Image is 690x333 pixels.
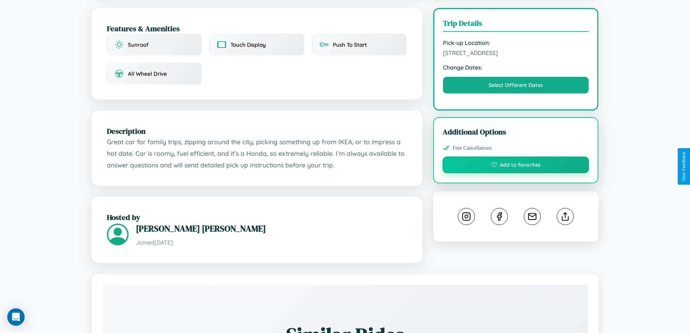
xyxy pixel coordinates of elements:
h2: Description [107,126,407,136]
h2: Features & Amenities [107,23,407,34]
span: [STREET_ADDRESS] [443,49,589,57]
button: Add to favorites [443,157,589,173]
p: Joined [DATE] [136,237,407,248]
span: Push To Start [333,41,367,48]
div: Give Feedback [681,152,686,181]
h3: [PERSON_NAME] [PERSON_NAME] [136,222,407,234]
span: Touch Display [230,41,266,48]
h2: Hosted by [107,212,407,222]
p: Great car for family trips, zipping around the city, picking something up from IKEA, or to impres... [107,136,407,171]
div: Open Intercom Messenger [7,308,25,326]
strong: Change Dates: [443,64,589,71]
span: Sunroof [128,41,149,48]
span: Free Cancellations [453,145,492,151]
button: Select Different Dates [443,77,589,93]
h3: Additional Options [443,126,589,137]
h3: Trip Details [443,18,589,32]
strong: Pick-up Location: [443,39,589,46]
span: All Wheel Drive [128,70,167,77]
